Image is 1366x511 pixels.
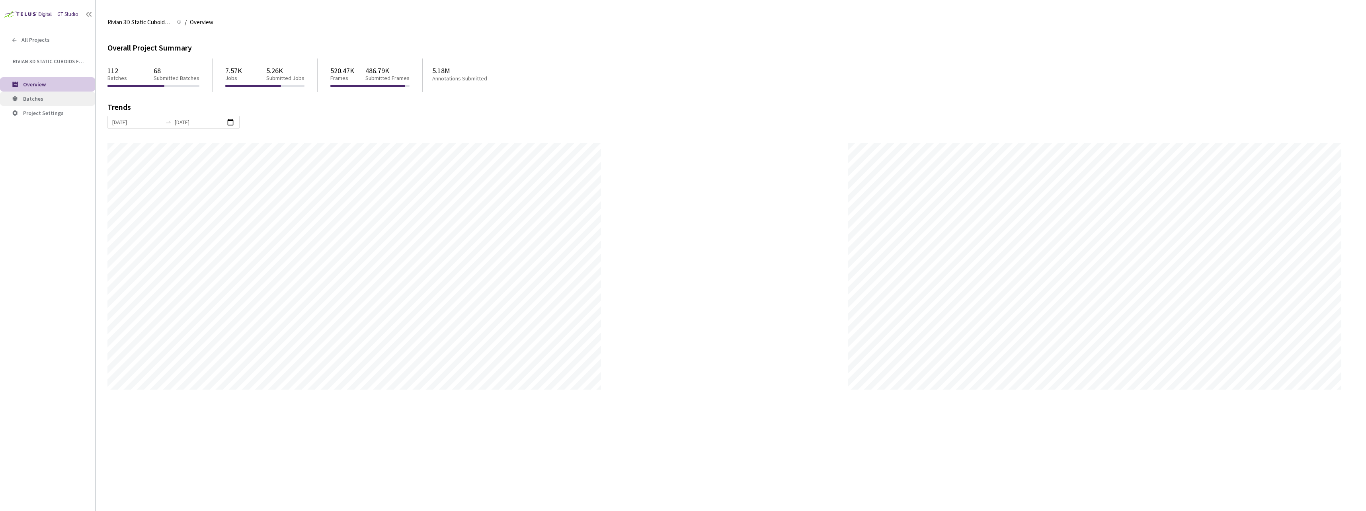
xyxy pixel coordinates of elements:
p: 520.47K [330,66,354,75]
span: Project Settings [23,109,64,117]
li: / [185,18,187,27]
input: Start date [112,118,162,127]
span: Batches [23,95,43,102]
span: swap-right [165,119,172,125]
p: 112 [107,66,127,75]
p: 68 [154,66,199,75]
p: Jobs [225,75,242,82]
span: Overview [23,81,46,88]
p: 5.18M [432,66,518,75]
span: Rivian 3D Static Cuboids fixed[2024-25] [107,18,172,27]
div: Trends [107,103,1343,116]
input: End date [175,118,224,127]
span: to [165,119,172,125]
div: GT Studio [57,10,78,18]
span: Rivian 3D Static Cuboids fixed[2024-25] [13,58,84,65]
span: All Projects [21,37,50,43]
p: 486.79K [365,66,410,75]
p: 7.57K [225,66,242,75]
p: Submitted Batches [154,75,199,82]
div: Overall Project Summary [107,41,1354,54]
p: Submitted Frames [365,75,410,82]
p: Batches [107,75,127,82]
span: Overview [190,18,213,27]
p: Frames [330,75,354,82]
p: 5.26K [266,66,304,75]
p: Submitted Jobs [266,75,304,82]
p: Annotations Submitted [432,75,518,82]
